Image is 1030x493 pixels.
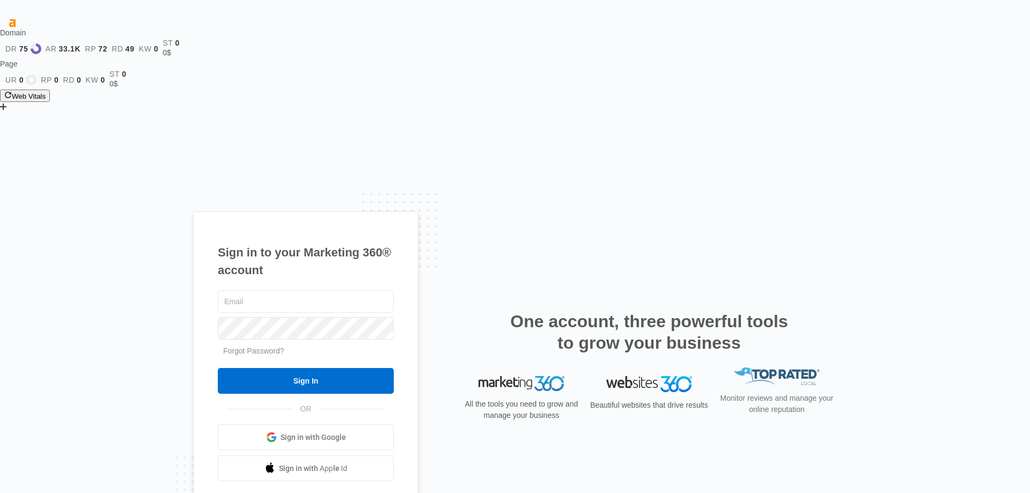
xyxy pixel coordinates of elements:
[154,45,159,53] span: 0
[101,76,106,84] span: 0
[63,76,81,84] a: rd0
[507,311,791,354] h2: One account, three powerful tools to grow your business
[109,70,127,78] a: st0
[606,376,692,392] img: Websites 360
[41,76,58,84] a: rp0
[86,76,105,84] a: kw0
[218,290,394,313] input: Email
[293,403,319,415] span: OR
[54,76,59,84] span: 0
[175,39,180,47] span: 0
[5,45,17,53] span: dr
[461,399,582,421] p: All the tools you need to grow and manage your business
[19,45,28,53] span: 75
[717,401,837,424] p: Monitor reviews and manage your online reputation
[77,76,82,84] span: 0
[109,78,127,90] div: 0$
[112,45,123,53] span: rd
[85,45,107,53] a: rp72
[163,39,180,47] a: st0
[139,45,152,53] span: kw
[163,39,173,47] span: st
[279,463,348,474] span: Sign in with Apple Id
[41,76,52,84] span: rp
[218,424,394,450] a: Sign in with Google
[5,75,36,85] a: ur0
[218,368,394,394] input: Sign In
[139,45,158,53] a: kw0
[589,400,709,411] p: Beautiful websites that drive results
[12,92,46,100] span: Web Vitals
[218,455,394,481] a: Sign in with Apple Id
[5,43,41,54] a: dr75
[479,376,564,391] img: Marketing 360
[85,45,96,53] span: rp
[163,47,180,58] div: 0$
[58,45,80,53] span: 33.1K
[734,376,820,394] img: Top Rated Local
[218,244,394,279] h1: Sign in to your Marketing 360® account
[86,76,99,84] span: kw
[63,76,75,84] span: rd
[46,45,81,53] a: ar33.1K
[46,45,57,53] span: ar
[109,70,120,78] span: st
[281,432,346,443] span: Sign in with Google
[112,45,135,53] a: rd49
[5,76,17,84] span: ur
[19,76,24,84] span: 0
[223,347,284,355] a: Forgot Password?
[98,45,107,53] span: 72
[122,70,127,78] span: 0
[126,45,135,53] span: 49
